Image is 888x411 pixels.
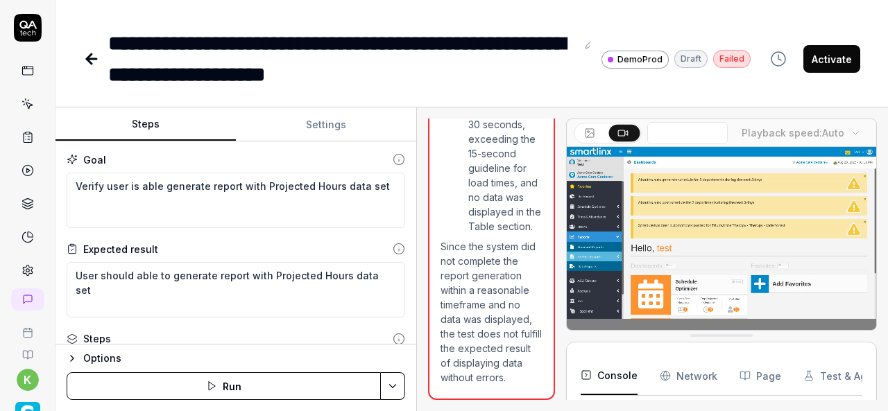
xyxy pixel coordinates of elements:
div: Draft [674,50,708,68]
span: DemoProd [617,53,663,66]
a: DemoProd [601,50,669,69]
button: View version history [762,45,795,73]
a: Documentation [6,338,49,360]
a: Book a call with us [6,316,49,338]
button: k [17,369,39,391]
button: Activate [803,45,860,73]
div: Failed [713,50,751,68]
a: New conversation [11,288,44,311]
